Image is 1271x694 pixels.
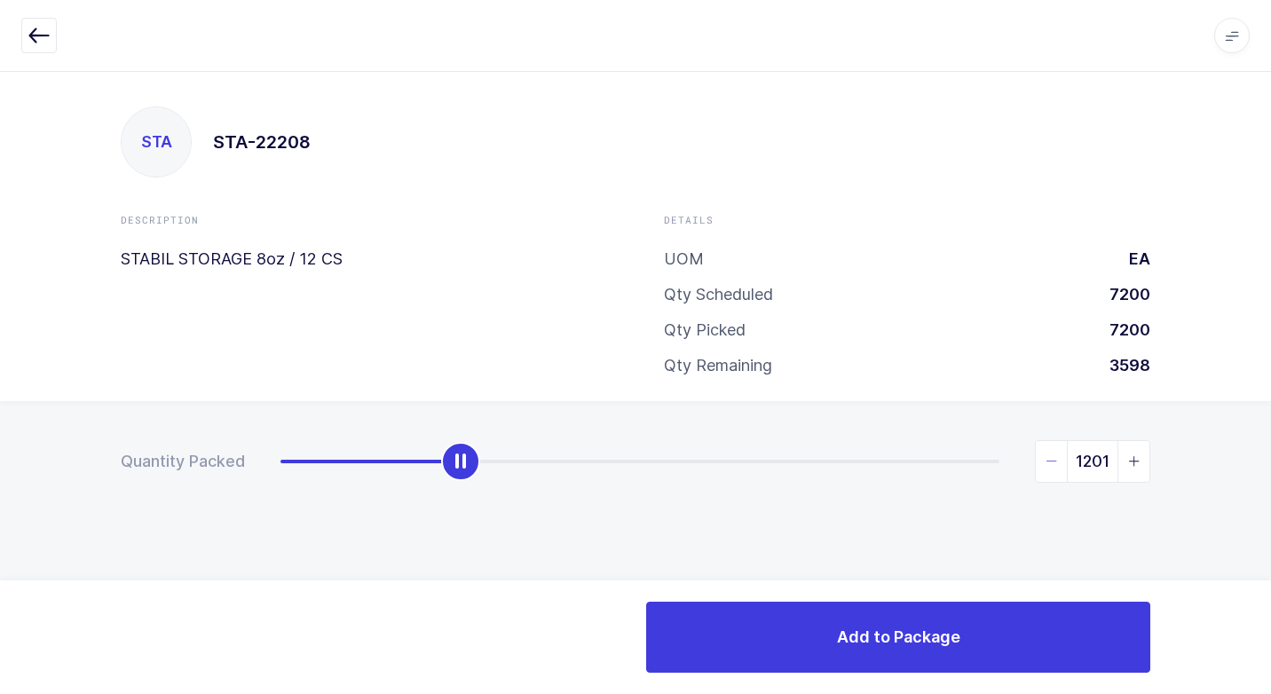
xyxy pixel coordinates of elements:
[664,355,772,376] div: Qty Remaining
[280,440,1150,483] div: slider between 0 and 4800
[664,248,704,270] div: UOM
[646,602,1150,673] button: Add to Package
[1115,248,1150,270] div: EA
[1095,355,1150,376] div: 3598
[1095,319,1150,341] div: 7200
[1095,284,1150,305] div: 7200
[121,451,245,472] div: Quantity Packed
[664,213,1150,227] div: Details
[837,626,960,648] span: Add to Package
[121,213,607,227] div: Description
[122,107,191,177] div: STA
[213,128,311,156] h1: STA-22208
[664,319,746,341] div: Qty Picked
[121,248,607,270] p: STABIL STORAGE 8oz / 12 CS
[664,284,773,305] div: Qty Scheduled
